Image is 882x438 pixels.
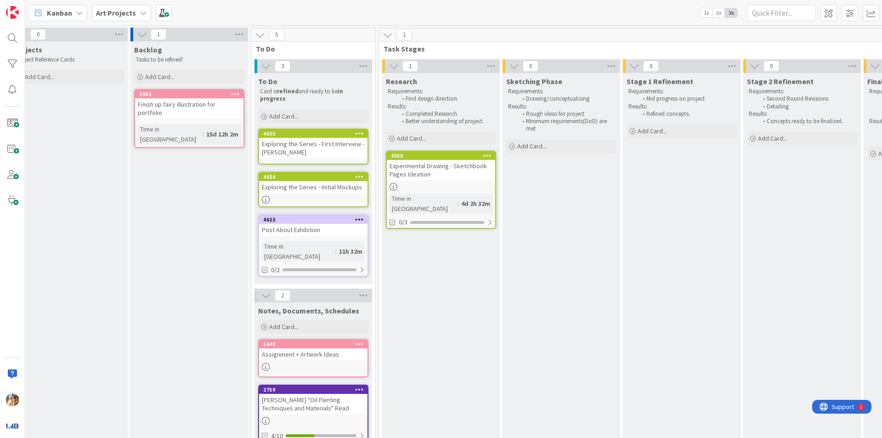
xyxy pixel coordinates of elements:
[258,215,368,277] a: 4623Post About ExhibitionTime in [GEOGRAPHIC_DATA]:11h 32m0/2
[6,6,19,19] img: Visit kanbanzone.com
[758,95,856,102] li: Second Round Revisions
[135,90,243,98] div: 3963
[638,110,735,118] li: Refined concepts.
[402,61,418,72] span: 1
[275,290,290,301] span: 2
[14,45,42,54] span: Projects
[269,323,299,331] span: Add Card...
[747,77,814,86] span: Stage 2 Refinement
[388,88,494,95] p: Requirements:
[19,1,42,12] span: Support
[399,217,407,227] span: 0/3
[259,386,367,414] div: 2759[PERSON_NAME] "Oil Painting Techniques and Materials" Read
[277,87,299,95] strong: refined
[259,138,367,158] div: Exploring the Series - First Interview - [PERSON_NAME]
[259,173,367,193] div: 4634Exploring the Series - Initial Mockups
[638,127,667,135] span: Add Card...
[275,61,290,72] span: 3
[388,103,494,110] p: Results:
[30,29,46,40] span: 0
[258,306,359,315] span: Notes, Documents, Schedules
[271,265,280,275] span: 0/2
[259,130,367,158] div: 4635Exploring the Series - First Interview - [PERSON_NAME]
[390,193,458,214] div: Time in [GEOGRAPHIC_DATA]
[335,246,337,256] span: :
[16,56,122,63] p: Project Reference Cards
[259,386,367,394] div: 2759
[139,91,243,97] div: 3963
[47,7,72,18] span: Kanban
[260,87,345,102] strong: in progress
[134,89,244,148] a: 3963Finish up fairy illustration for portfolioTime in [GEOGRAPHIC_DATA]:15d 12h 2m
[259,181,367,193] div: Exploring the Series - Initial Mockups
[459,199,492,209] div: 4d 2h 32m
[397,95,495,102] li: Find design direction.
[135,98,243,119] div: Finish up fairy illustration for portfolio
[259,224,367,236] div: Post About Exhibition
[203,129,204,139] span: :
[638,95,735,102] li: Mid progress on project
[135,90,243,119] div: 3963Finish up fairy illustration for portfolio
[269,29,284,40] span: 5
[256,44,364,53] span: To Do
[387,152,495,180] div: 4556Experimental Drawing - Sketchbook Pages Ideation
[259,394,367,414] div: [PERSON_NAME] "Oil Painting Techniques and Materials" Read
[258,129,368,165] a: 4635Exploring the Series - First Interview - [PERSON_NAME]
[259,130,367,138] div: 4635
[508,88,615,95] p: Requirements:
[136,56,243,63] p: Tasks to be refined!
[643,61,659,72] span: 0
[396,29,412,40] span: 1
[506,77,562,86] span: Sketching Phase
[262,241,335,262] div: Time in [GEOGRAPHIC_DATA]
[628,88,735,95] p: Requirements:
[758,134,787,142] span: Add Card...
[397,110,495,118] li: Completed Research
[259,348,367,360] div: Assignment + Artwork Ideas
[263,387,367,393] div: 2759
[258,172,368,207] a: 4634Exploring the Series - Initial Mockups
[259,173,367,181] div: 4634
[259,216,367,224] div: 4623
[259,340,367,348] div: 1640
[258,77,277,86] span: To Do
[627,77,693,86] span: Stage 1 Refinement
[134,45,162,54] span: Backlog
[263,216,367,223] div: 4623
[517,118,615,133] li: Minimum requirements(DoD) are met
[749,88,855,95] p: Requirements:
[6,393,19,406] img: JF
[763,61,779,72] span: 0
[458,199,459,209] span: :
[749,110,855,118] p: Results:
[48,4,50,11] div: 1
[391,153,495,159] div: 4556
[263,131,367,137] div: 4635
[386,151,496,229] a: 4556Experimental Drawing - Sketchbook Pages IdeationTime in [GEOGRAPHIC_DATA]:4d 2h 32m0/3
[263,174,367,180] div: 4634
[397,118,495,125] li: Better understanding of project.
[258,339,368,377] a: 1640Assignment + Artwork Ideas
[145,73,175,81] span: Add Card...
[758,118,856,125] li: Concepts ready to be finalized.
[517,142,547,150] span: Add Card...
[517,95,615,102] li: Drawing/conceptualizing
[700,8,712,17] span: 1x
[259,216,367,236] div: 4623Post About Exhibition
[387,160,495,180] div: Experimental Drawing - Sketchbook Pages Ideation
[397,134,426,142] span: Add Card...
[747,5,816,21] input: Quick Filter...
[96,8,136,17] b: Art Projects
[758,103,856,110] li: Detailing
[6,419,19,432] img: avatar
[269,112,299,120] span: Add Card...
[263,341,367,347] div: 1640
[712,8,725,17] span: 2x
[386,77,417,86] span: Research
[260,88,367,103] p: Card is and ready to be
[508,103,615,110] p: Results:
[259,340,367,360] div: 1640Assignment + Artwork Ideas
[725,8,737,17] span: 3x
[387,152,495,160] div: 4556
[25,73,54,81] span: Add Card...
